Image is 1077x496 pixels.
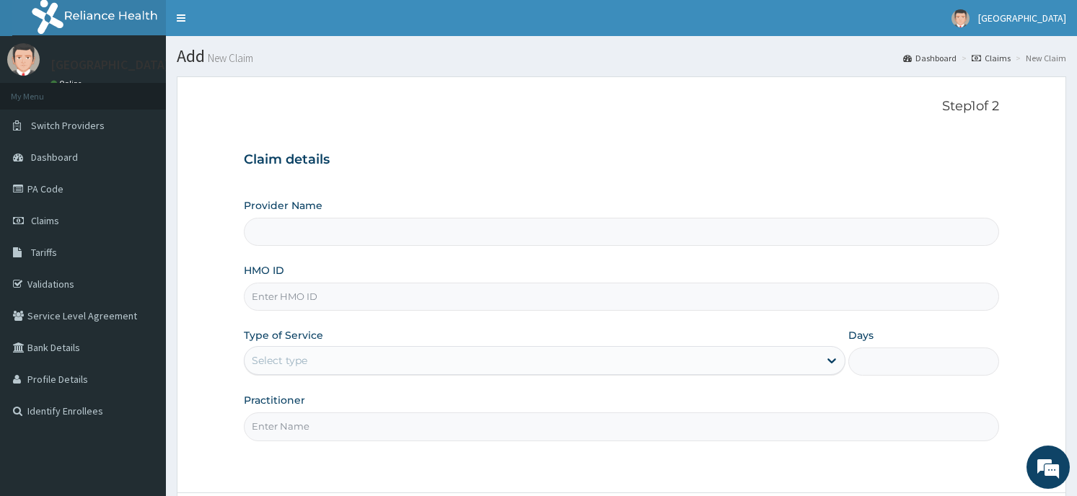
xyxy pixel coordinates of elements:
[244,99,998,115] p: Step 1 of 2
[31,151,78,164] span: Dashboard
[903,52,957,64] a: Dashboard
[972,52,1011,64] a: Claims
[50,79,85,89] a: Online
[50,58,170,71] p: [GEOGRAPHIC_DATA]
[244,198,322,213] label: Provider Name
[244,152,998,168] h3: Claim details
[31,246,57,259] span: Tariffs
[7,43,40,76] img: User Image
[177,47,1066,66] h1: Add
[244,412,998,440] input: Enter Name
[244,263,284,278] label: HMO ID
[205,53,253,63] small: New Claim
[244,283,998,311] input: Enter HMO ID
[252,353,307,368] div: Select type
[951,9,970,27] img: User Image
[31,119,105,132] span: Switch Providers
[244,393,305,407] label: Practitioner
[31,214,59,227] span: Claims
[244,328,323,342] label: Type of Service
[978,12,1066,25] span: [GEOGRAPHIC_DATA]
[1012,52,1066,64] li: New Claim
[848,328,874,342] label: Days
